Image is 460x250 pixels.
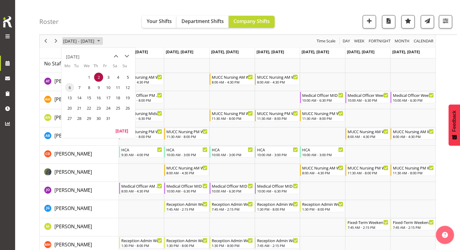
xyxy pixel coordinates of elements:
span: Thursday, October 9, 2025 [94,83,103,92]
div: 7:45 AM - 2:15 PM [257,243,298,248]
div: Margret Hall"s event - Reception Admin Weekday AM Begin From Thursday, October 2, 2025 at 7:45:00... [255,237,300,248]
th: Fr [103,63,113,72]
div: MUCC Nursing PM Weekday [121,128,162,134]
div: 11:30 AM - 8:00 PM [121,134,162,139]
div: HCA [302,146,343,153]
div: Andrew Brooks"s event - MUCC Nursing PM Weekday Begin From Tuesday, September 30, 2025 at 11:30:0... [164,128,209,140]
div: MUCC Nursing PM Weekday [166,128,207,134]
span: calendar [413,38,434,45]
span: Friday, October 10, 2025 [104,83,113,92]
div: Margie Vuto"s event - Fixed-Term Weekend Reception Begin From Saturday, October 4, 2025 at 7:45:0... [345,219,390,230]
div: HCA [212,146,253,153]
div: Andrew Brooks"s event - MUCC Nursing PM Weekday Begin From Monday, September 29, 2025 at 11:30:00... [119,128,164,140]
a: [PERSON_NAME] [54,96,92,103]
span: Your Shifts [147,18,172,25]
div: Reception Admin Weekday PM [121,237,162,243]
th: Sa [113,63,122,72]
div: 10:00 AM - 3:00 PM [212,152,253,157]
div: Cordelia Davies"s event - HCA Begin From Friday, October 3, 2025 at 10:00:00 AM GMT+13:00 Ends At... [300,146,345,158]
div: next period [51,35,61,48]
div: Alexandra Madigan"s event - Medical Officer Weekends Begin From Saturday, October 4, 2025 at 10:0... [345,92,390,103]
button: Company Shifts [229,16,275,28]
div: Agnes Tyson"s event - MUCC Nursing AM Weekday Begin From Thursday, October 2, 2025 at 8:00:00 AM ... [255,74,300,85]
a: [PERSON_NAME] [54,241,92,248]
span: [DATE], [DATE] [256,49,284,54]
div: Alysia Newman-Woods"s event - MUCC Nursing PM Weekday Begin From Friday, October 3, 2025 at 11:30... [300,110,345,121]
div: 1:30 PM - 8:00 PM [212,243,253,248]
span: Thursday, October 2, 2025 [94,73,103,82]
div: Alexandra Madigan"s event - Medical Officer Weekends Begin From Sunday, October 5, 2025 at 10:00:... [390,92,435,103]
span: Tuesday, October 28, 2025 [75,114,84,123]
div: Medical Officer MID Weekday [302,92,343,98]
a: [PERSON_NAME] [54,186,92,194]
div: Fixed-Term Weekend Reception [347,219,389,225]
span: [DATE], [DATE] [302,49,329,54]
div: MUCC Nursing PM Weekends [347,165,389,171]
div: Jenny O'Donnell"s event - Medical Officer MID Weekday Begin From Wednesday, October 1, 2025 at 10... [210,183,254,194]
div: Reception Admin Weekday PM [166,237,207,243]
div: MUCC Nursing AM Weekday [302,165,343,171]
div: Cordelia Davies"s event - HCA Begin From Wednesday, October 1, 2025 at 10:00:00 AM GMT+13:00 Ends... [210,146,254,158]
span: Tuesday, October 7, 2025 [75,83,84,92]
div: 10:00 AM - 3:00 PM [302,152,343,157]
div: MUCC Nursing PM Weekends [393,165,434,171]
div: MUCC Nursing AM Weekends [347,128,389,134]
div: MUCC Nursing AM Weekday [121,74,162,80]
button: Time Scale [316,38,337,45]
a: No Staff Member [44,60,83,67]
div: MUCC Nursing AM Weekends [393,128,434,134]
div: 10:00 AM - 3:00 PM [257,152,298,157]
a: [PERSON_NAME] [54,114,92,121]
h4: Roster [39,18,59,25]
button: Add a new shift [363,15,376,28]
div: Alexandra Madigan"s event - Medical Officer MID Weekday Begin From Friday, October 3, 2025 at 10:... [300,92,345,103]
div: MUCC Nursing PM Weekday [212,110,253,116]
span: [DATE], [DATE] [120,49,148,54]
button: Highlight an important date within the roster. [401,15,415,28]
span: Monday, October 20, 2025 [65,104,74,113]
div: MUCC Nursing AM Weekday [257,74,298,80]
span: Wednesday, October 8, 2025 [84,83,93,92]
button: Next [52,38,60,45]
span: Monday, October 6, 2025 [65,83,74,92]
div: Reception Admin Weekday PM [257,201,298,207]
div: 10:00 AM - 6:30 PM [166,189,207,193]
div: Jenny O'Donnell"s event - Medical Officer AM Weekday Begin From Monday, September 29, 2025 at 8:0... [119,183,164,194]
div: 8:00 AM - 4:30 PM [166,170,207,175]
div: Margie Vuto"s event - Fixed-Term Weekend Reception Begin From Sunday, October 5, 2025 at 7:45:00 ... [390,219,435,230]
span: Monday, October 13, 2025 [65,93,74,102]
div: Sep 29 - Oct 05, 2025 [61,35,104,48]
div: 8:00 AM - 4:30 PM [393,134,434,139]
div: 11:30 AM - 8:00 PM [212,116,253,121]
span: Sunday, October 5, 2025 [123,73,132,82]
span: Wednesday, October 1, 2025 [84,73,93,82]
div: MUCC Nursing AM Weekday [212,74,253,80]
div: Medical Officer MID Weekday [257,183,298,189]
button: Month [413,38,435,45]
th: Tu [74,63,84,72]
div: 10:00 AM - 6:30 PM [212,189,253,193]
button: Department Shifts [177,16,229,28]
th: We [84,63,93,72]
span: Company Shifts [233,18,270,25]
th: Su [122,63,132,72]
th: Th [93,63,103,72]
div: 10:00 AM - 3:00 PM [166,152,207,157]
div: 1:30 PM - 8:00 PM [121,243,162,248]
span: [PERSON_NAME] [54,223,92,230]
div: Reception Admin Weekday PM [302,201,343,207]
div: Gloria Varghese"s event - MUCC Nursing AM Weekday Begin From Tuesday, September 30, 2025 at 8:00:... [164,164,209,176]
span: Department Shifts [181,18,224,25]
div: 7:45 AM - 2:15 PM [393,225,434,230]
span: [DATE], [DATE] [392,49,419,54]
span: [PERSON_NAME] [54,205,92,212]
a: [PERSON_NAME] [54,150,92,157]
div: Jenny O'Donnell"s event - Medical Officer MID Weekday Begin From Thursday, October 2, 2025 at 10:... [255,183,300,194]
div: 7:45 AM - 2:15 PM [347,225,389,230]
td: Gloria Varghese resource [40,164,119,182]
button: Timeline Day [342,38,351,45]
div: Andrew Brooks"s event - MUCC Nursing AM Weekends Begin From Saturday, October 4, 2025 at 8:00:00 ... [345,128,390,140]
div: Andrew Brooks"s event - MUCC Nursing AM Weekends Begin From Sunday, October 5, 2025 at 8:00:00 AM... [390,128,435,140]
